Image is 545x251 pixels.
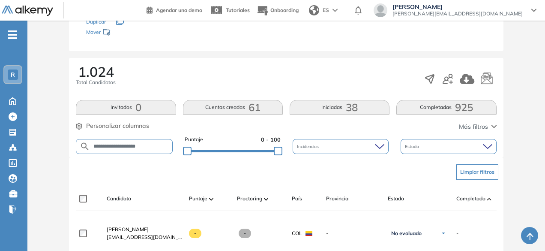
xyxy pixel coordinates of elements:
a: Agendar una demo [147,4,202,15]
span: COL [292,230,302,237]
img: [missing "en.ARROW_ALT" translation] [487,198,491,200]
div: Incidencias [293,139,389,154]
span: Proctoring [237,195,262,203]
span: Puntaje [185,136,203,144]
span: Tutoriales [226,7,250,13]
span: No evaluado [391,230,422,237]
button: Completadas925 [396,100,496,115]
span: Personalizar columnas [86,121,149,130]
span: - [326,230,381,237]
span: [PERSON_NAME][EMAIL_ADDRESS][DOMAIN_NAME] [392,10,523,17]
img: world [309,5,319,15]
button: Invitados0 [76,100,176,115]
span: País [292,195,302,203]
div: Mover [86,25,172,41]
i: - [8,34,17,36]
button: Cuentas creadas61 [183,100,283,115]
img: Ícono de flecha [441,231,446,236]
span: [PERSON_NAME] [107,226,149,233]
button: Onboarding [257,1,299,20]
img: Logo [2,6,53,16]
span: Provincia [326,195,348,203]
span: Completado [456,195,485,203]
span: R [11,71,15,78]
img: [missing "en.ARROW_ALT" translation] [264,198,268,200]
span: Agendar una demo [156,7,202,13]
span: Estado [388,195,404,203]
span: Más filtros [459,122,488,131]
span: - [456,230,458,237]
span: Total Candidatos [76,79,116,86]
span: 0 - 100 [261,136,281,144]
div: Estado [401,139,497,154]
button: Más filtros [459,122,497,131]
span: - [239,229,251,238]
span: - [189,229,201,238]
button: Limpiar filtros [456,164,498,180]
span: Puntaje [189,195,207,203]
span: Incidencias [297,143,320,150]
span: Duplicar [86,18,106,25]
img: SEARCH_ALT [80,141,90,152]
button: Personalizar columnas [76,121,149,130]
span: [PERSON_NAME] [392,3,523,10]
img: COL [305,231,312,236]
button: Iniciadas38 [290,100,389,115]
span: ES [323,6,329,14]
span: [EMAIL_ADDRESS][DOMAIN_NAME] [107,233,182,241]
img: [missing "en.ARROW_ALT" translation] [209,198,213,200]
a: [PERSON_NAME] [107,226,182,233]
span: Estado [405,143,421,150]
span: Candidato [107,195,131,203]
span: Onboarding [270,7,299,13]
img: arrow [332,9,338,12]
span: 1.024 [78,65,114,79]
